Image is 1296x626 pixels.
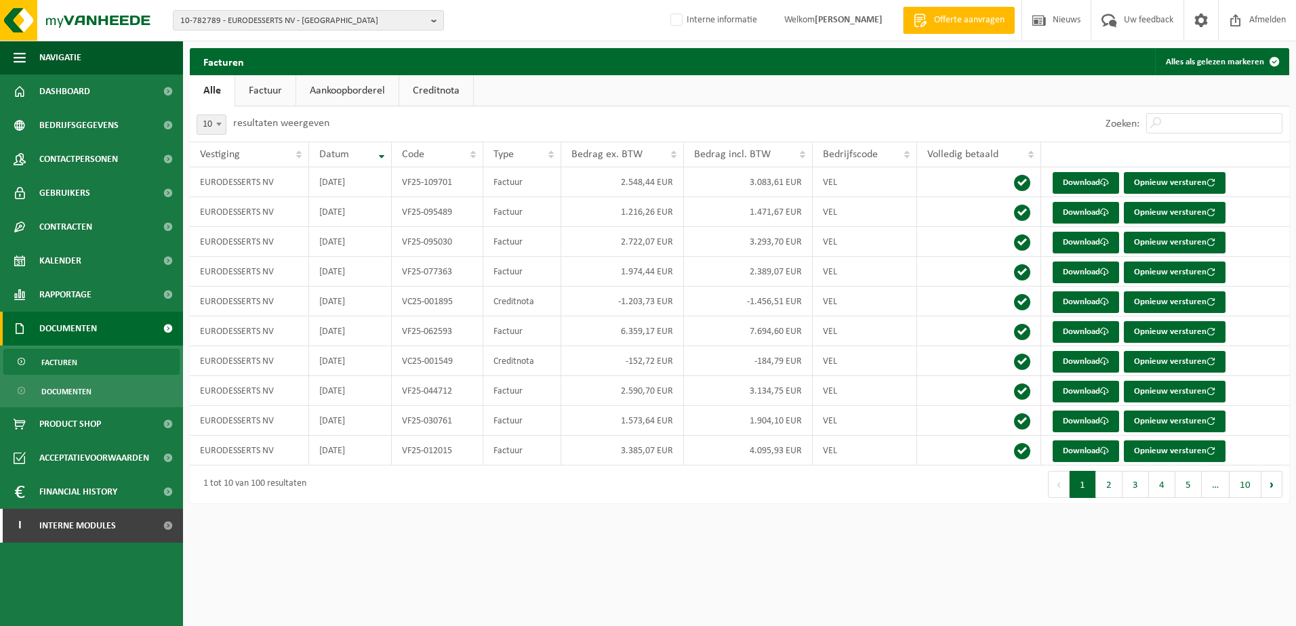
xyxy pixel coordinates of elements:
[813,197,917,227] td: VEL
[39,509,116,543] span: Interne modules
[392,257,483,287] td: VF25-077363
[190,227,309,257] td: EURODESSERTS NV
[190,406,309,436] td: EURODESSERTS NV
[684,436,813,465] td: 4.095,93 EUR
[561,287,684,316] td: -1.203,73 EUR
[173,10,444,30] button: 10-782789 - EURODESSERTS NV - [GEOGRAPHIC_DATA]
[1124,291,1226,313] button: Opnieuw versturen
[823,149,878,160] span: Bedrijfscode
[571,149,643,160] span: Bedrag ex. BTW
[1053,321,1119,343] a: Download
[309,376,392,406] td: [DATE]
[1124,381,1226,402] button: Opnieuw versturen
[319,149,349,160] span: Datum
[180,11,426,31] span: 10-782789 - EURODESSERTS NV - [GEOGRAPHIC_DATA]
[561,167,684,197] td: 2.548,44 EUR
[309,287,392,316] td: [DATE]
[813,376,917,406] td: VEL
[813,346,917,376] td: VEL
[200,149,240,160] span: Vestiging
[190,75,235,106] a: Alle
[813,436,917,465] td: VEL
[402,149,424,160] span: Code
[392,436,483,465] td: VF25-012015
[1048,471,1070,498] button: Previous
[39,312,97,346] span: Documenten
[1106,119,1139,129] label: Zoeken:
[1124,172,1226,194] button: Opnieuw versturen
[41,350,77,375] span: Facturen
[483,376,562,406] td: Factuur
[931,14,1008,27] span: Offerte aanvragen
[296,75,399,106] a: Aankoopborderel
[392,376,483,406] td: VF25-044712
[14,509,26,543] span: I
[190,257,309,287] td: EURODESSERTS NV
[1155,48,1288,75] button: Alles als gelezen markeren
[684,346,813,376] td: -184,79 EUR
[813,227,917,257] td: VEL
[483,436,562,465] td: Factuur
[39,278,92,312] span: Rapportage
[392,406,483,436] td: VF25-030761
[309,346,392,376] td: [DATE]
[483,346,562,376] td: Creditnota
[1096,471,1122,498] button: 2
[39,108,119,142] span: Bedrijfsgegevens
[561,227,684,257] td: 2.722,07 EUR
[813,167,917,197] td: VEL
[561,197,684,227] td: 1.216,26 EUR
[1053,411,1119,432] a: Download
[684,197,813,227] td: 1.471,67 EUR
[392,346,483,376] td: VC25-001549
[190,316,309,346] td: EURODESSERTS NV
[1053,381,1119,402] a: Download
[190,436,309,465] td: EURODESSERTS NV
[309,257,392,287] td: [DATE]
[561,257,684,287] td: 1.974,44 EUR
[190,346,309,376] td: EURODESSERTS NV
[1070,471,1096,498] button: 1
[483,316,562,346] td: Factuur
[815,15,883,25] strong: [PERSON_NAME]
[235,75,296,106] a: Factuur
[39,475,117,509] span: Financial History
[1124,351,1226,373] button: Opnieuw versturen
[483,406,562,436] td: Factuur
[309,406,392,436] td: [DATE]
[309,197,392,227] td: [DATE]
[392,227,483,257] td: VF25-095030
[483,287,562,316] td: Creditnota
[1175,471,1202,498] button: 5
[309,316,392,346] td: [DATE]
[1053,440,1119,462] a: Download
[39,244,81,278] span: Kalender
[39,441,149,475] span: Acceptatievoorwaarden
[1053,232,1119,253] a: Download
[3,349,180,375] a: Facturen
[399,75,473,106] a: Creditnota
[309,227,392,257] td: [DATE]
[1261,471,1282,498] button: Next
[190,376,309,406] td: EURODESSERTS NV
[813,316,917,346] td: VEL
[493,149,514,160] span: Type
[39,210,92,244] span: Contracten
[813,287,917,316] td: VEL
[39,142,118,176] span: Contactpersonen
[684,257,813,287] td: 2.389,07 EUR
[1149,471,1175,498] button: 4
[1053,262,1119,283] a: Download
[813,257,917,287] td: VEL
[561,376,684,406] td: 2.590,70 EUR
[483,227,562,257] td: Factuur
[1124,411,1226,432] button: Opnieuw versturen
[233,118,329,129] label: resultaten weergeven
[1230,471,1261,498] button: 10
[197,115,226,134] span: 10
[1122,471,1149,498] button: 3
[1124,262,1226,283] button: Opnieuw versturen
[927,149,998,160] span: Volledig betaald
[1124,232,1226,253] button: Opnieuw versturen
[561,436,684,465] td: 3.385,07 EUR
